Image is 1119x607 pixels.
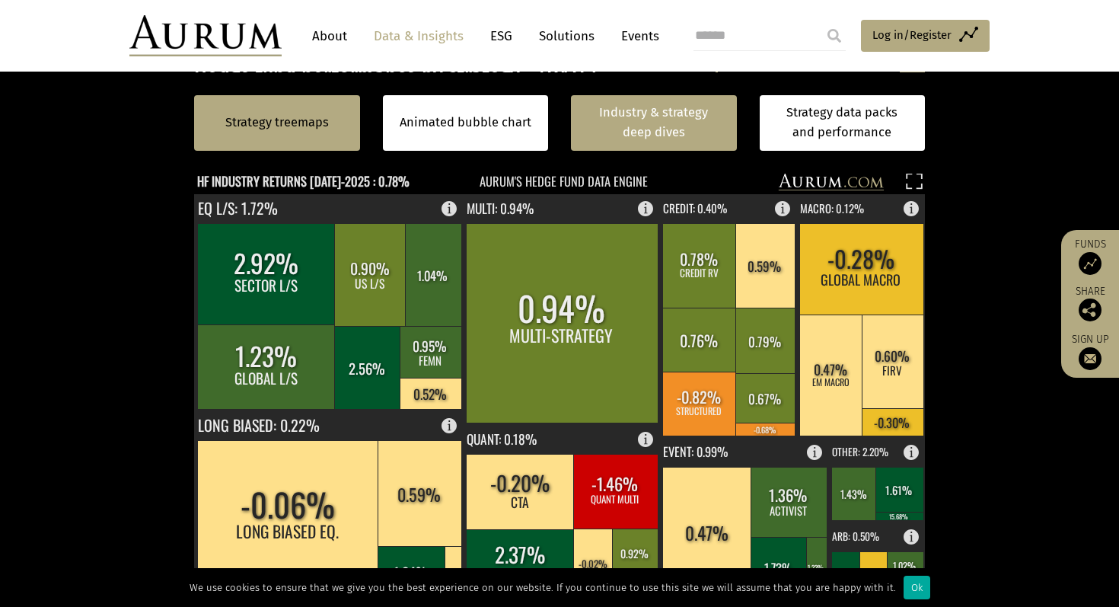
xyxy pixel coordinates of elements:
a: About [304,22,355,50]
img: Aurum [129,15,282,56]
img: Access Funds [1079,252,1101,275]
a: Data & Insights [366,22,471,50]
a: Sign up [1069,333,1111,370]
a: Strategy data packs and performance [760,95,926,151]
img: Share this post [1079,299,1101,321]
input: Submit [819,21,850,51]
a: Log in/Register [861,20,990,52]
div: Ok [904,576,930,599]
a: Events [614,22,659,50]
a: Animated bubble chart [400,113,531,133]
span: Log in/Register [872,26,952,44]
img: Sign up to our newsletter [1079,347,1101,370]
a: ESG [483,22,520,50]
a: Industry & strategy deep dives [571,95,737,151]
a: Strategy treemaps [225,113,329,133]
a: Funds [1069,238,1111,275]
div: Share [1069,286,1111,321]
a: Solutions [531,22,602,50]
